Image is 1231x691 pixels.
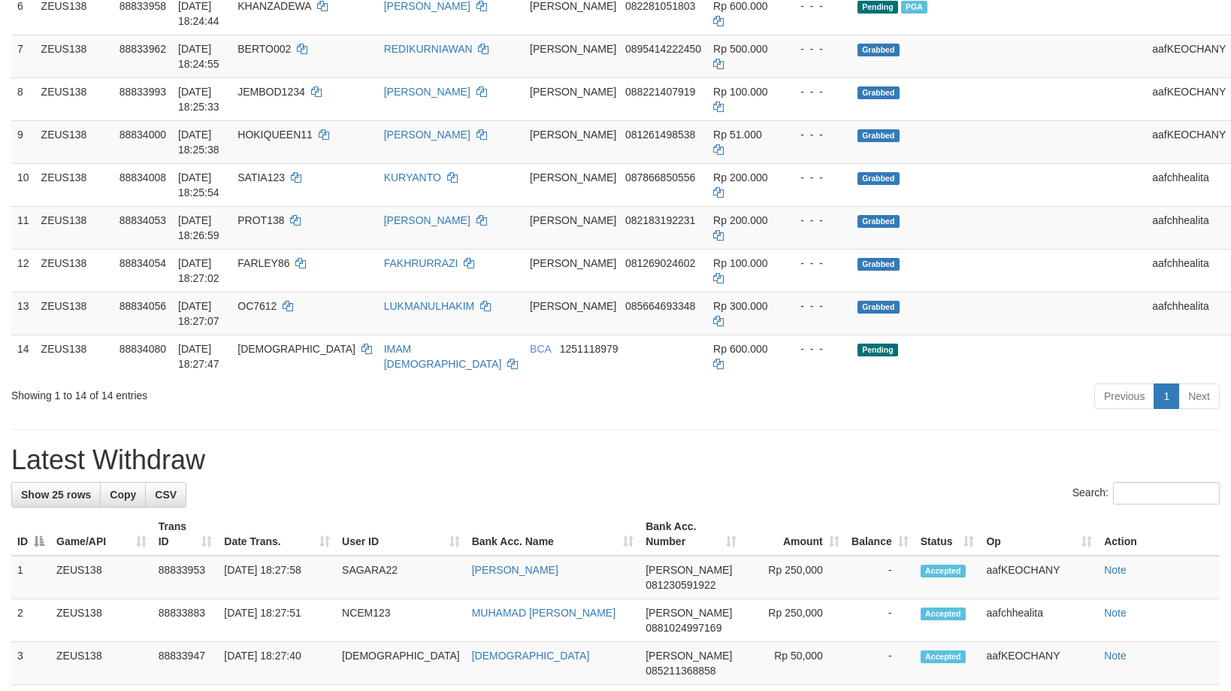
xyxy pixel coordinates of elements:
[11,120,35,163] td: 9
[11,599,50,642] td: 2
[713,86,767,98] span: Rp 100.000
[530,129,616,141] span: [PERSON_NAME]
[384,300,475,312] a: LUKMANULHAKIM
[646,665,715,677] span: Copy 085211368858 to clipboard
[788,84,845,99] div: - - -
[713,129,762,141] span: Rp 51.000
[50,556,153,599] td: ZEUS138
[11,163,35,206] td: 10
[384,171,441,183] a: KURYANTO
[625,43,701,55] span: Copy 0895414222450 to clipboard
[21,489,91,501] span: Show 25 rows
[119,257,166,269] span: 88834054
[119,300,166,312] span: 88834056
[625,214,695,226] span: Copy 082183192231 to clipboard
[178,300,219,327] span: [DATE] 18:27:07
[178,343,219,370] span: [DATE] 18:27:47
[1104,650,1127,662] a: Note
[743,556,845,599] td: Rp 250,000
[178,129,219,156] span: [DATE] 18:25:38
[1072,482,1220,505] label: Search:
[472,650,590,662] a: [DEMOGRAPHIC_DATA]
[11,292,35,335] td: 13
[35,120,113,163] td: ZEUS138
[1104,607,1127,619] a: Note
[857,1,898,14] span: Pending
[237,214,284,226] span: PROT138
[336,642,466,685] td: [DEMOGRAPHIC_DATA]
[119,214,166,226] span: 88834053
[384,214,470,226] a: [PERSON_NAME]
[1178,383,1220,409] a: Next
[857,129,900,142] span: Grabbed
[625,86,695,98] span: Copy 088221407919 to clipboard
[625,257,695,269] span: Copy 081269024602 to clipboard
[857,344,898,356] span: Pending
[901,1,927,14] span: Marked by aafpengsreynich
[11,335,35,377] td: 14
[35,77,113,120] td: ZEUS138
[218,556,336,599] td: [DATE] 18:27:58
[640,513,743,556] th: Bank Acc. Number: activate to sort column ascending
[11,642,50,685] td: 3
[237,343,355,355] span: [DEMOGRAPHIC_DATA]
[713,43,767,55] span: Rp 500.000
[530,300,616,312] span: [PERSON_NAME]
[11,382,502,403] div: Showing 1 to 14 of 14 entries
[625,171,695,183] span: Copy 087866850556 to clipboard
[646,579,715,591] span: Copy 081230591922 to clipboard
[530,43,616,55] span: [PERSON_NAME]
[178,257,219,284] span: [DATE] 18:27:02
[921,650,966,663] span: Accepted
[11,249,35,292] td: 12
[530,86,616,98] span: [PERSON_NAME]
[646,607,732,619] span: [PERSON_NAME]
[713,343,767,355] span: Rp 600.000
[119,171,166,183] span: 88834008
[980,556,1098,599] td: aafKEOCHANY
[119,129,166,141] span: 88834000
[857,44,900,56] span: Grabbed
[384,86,470,98] a: [PERSON_NAME]
[384,257,458,269] a: FAKHRURRAZI
[336,513,466,556] th: User ID: activate to sort column ascending
[646,650,732,662] span: [PERSON_NAME]
[11,77,35,120] td: 8
[472,607,615,619] a: MUHAMAD [PERSON_NAME]
[153,556,219,599] td: 88833953
[178,43,219,70] span: [DATE] 18:24:55
[845,642,915,685] td: -
[530,343,551,355] span: BCA
[1154,383,1179,409] a: 1
[178,171,219,199] span: [DATE] 18:25:54
[218,642,336,685] td: [DATE] 18:27:40
[336,556,466,599] td: SAGARA22
[384,343,502,370] a: IMAM [DEMOGRAPHIC_DATA]
[845,556,915,599] td: -
[178,214,219,241] span: [DATE] 18:26:59
[119,43,166,55] span: 88833962
[237,43,291,55] span: BERTO002
[466,513,640,556] th: Bank Acc. Name: activate to sort column ascending
[530,171,616,183] span: [PERSON_NAME]
[35,163,113,206] td: ZEUS138
[11,35,35,77] td: 7
[35,335,113,377] td: ZEUS138
[218,599,336,642] td: [DATE] 18:27:51
[625,300,695,312] span: Copy 085664693348 to clipboard
[788,127,845,142] div: - - -
[857,258,900,271] span: Grabbed
[788,41,845,56] div: - - -
[788,170,845,185] div: - - -
[1104,564,1127,576] a: Note
[178,86,219,113] span: [DATE] 18:25:33
[857,86,900,99] span: Grabbed
[646,622,721,634] span: Copy 0881024997169 to clipboard
[237,171,285,183] span: SATIA123
[119,86,166,98] span: 88833993
[153,599,219,642] td: 88833883
[845,599,915,642] td: -
[530,214,616,226] span: [PERSON_NAME]
[857,215,900,228] span: Grabbed
[35,292,113,335] td: ZEUS138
